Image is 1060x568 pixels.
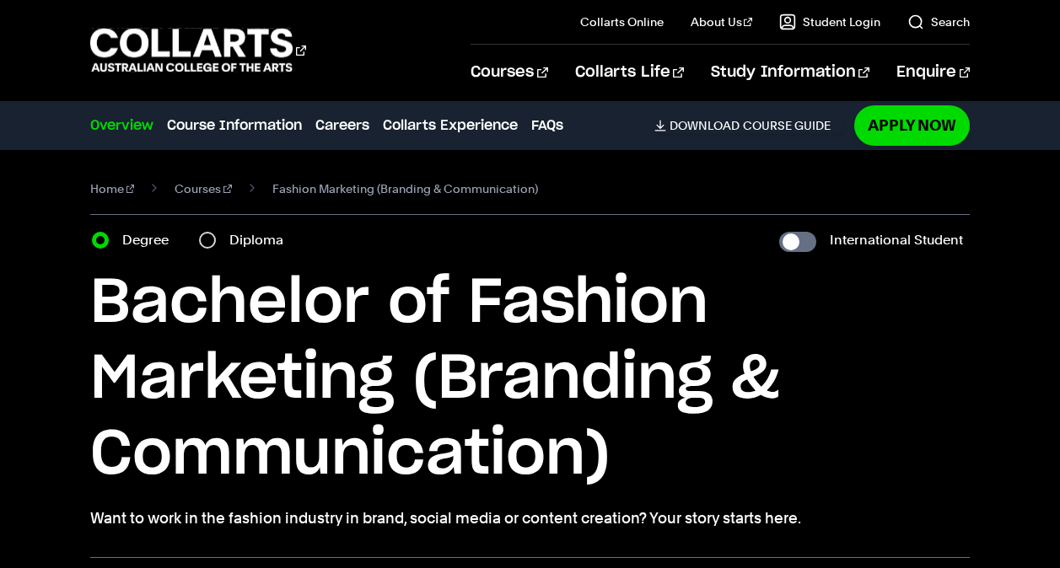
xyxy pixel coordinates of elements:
a: Careers [315,115,369,136]
a: Collarts Experience [383,115,518,136]
a: Search [907,13,970,30]
a: DownloadCourse Guide [654,118,844,133]
p: Want to work in the fashion industry in brand, social media or content creation? Your story start... [90,506,970,530]
a: Courses [175,177,232,201]
a: Home [90,177,135,201]
a: Apply Now [854,105,970,145]
a: FAQs [531,115,563,136]
a: Courses [471,45,547,100]
label: Degree [122,228,179,252]
h1: Bachelor of Fashion Marketing (Branding & Communication) [90,265,970,493]
a: Collarts Online [580,13,664,30]
label: Diploma [229,228,293,252]
span: Download [670,118,740,133]
div: Go to homepage [90,26,306,74]
a: Overview [90,115,153,136]
a: Enquire [896,45,970,100]
a: Course Information [167,115,302,136]
a: About Us [691,13,753,30]
a: Study Information [711,45,869,100]
a: Student Login [779,13,880,30]
label: International Student [830,228,963,252]
a: Collarts Life [575,45,684,100]
span: Fashion Marketing (Branding & Communication) [272,177,538,201]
